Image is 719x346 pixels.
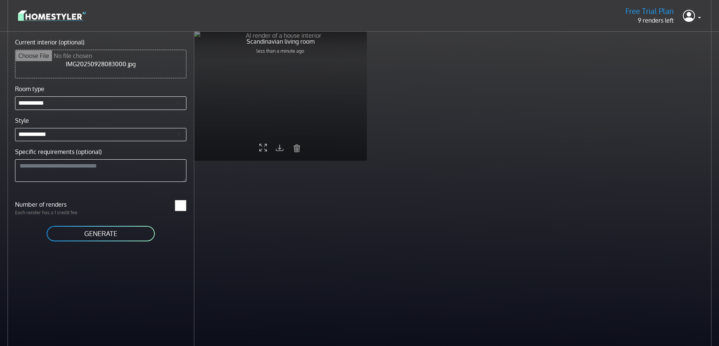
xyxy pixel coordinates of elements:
[247,37,315,46] p: Scandinavian living room
[18,9,86,22] img: logo-3de290ba35641baa71223ecac5eacb59cb85b4c7fdf211dc9aaecaaee71ea2f8.svg
[15,84,44,93] label: Room type
[11,209,101,216] p: Each render has a 1 credit fee
[46,225,156,242] button: GENERATE
[15,38,85,47] label: Current interior (optional)
[15,116,29,125] label: Style
[15,147,102,156] label: Specific requirements (optional)
[247,47,315,55] p: less than a minute ago
[625,6,674,16] h5: Free Trial Plan
[11,200,101,209] label: Number of renders
[625,16,674,25] p: 9 renders left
